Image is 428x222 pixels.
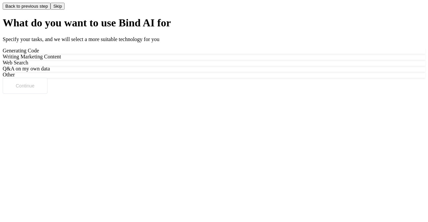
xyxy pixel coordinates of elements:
[3,17,425,29] h1: What do you want to use Bind AI for
[3,54,425,60] div: Writing Marketing Content
[16,83,34,88] p: Continue
[3,72,425,78] div: Other
[3,48,425,54] div: Generating Code
[3,66,425,72] div: Q&A on my own data
[3,60,425,66] div: Web Search
[3,36,425,42] p: Specify your tasks, and we will select a more suitable technology for you
[3,3,50,10] button: Back to previous step
[50,3,65,10] button: Skip
[3,78,47,94] button: Continue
